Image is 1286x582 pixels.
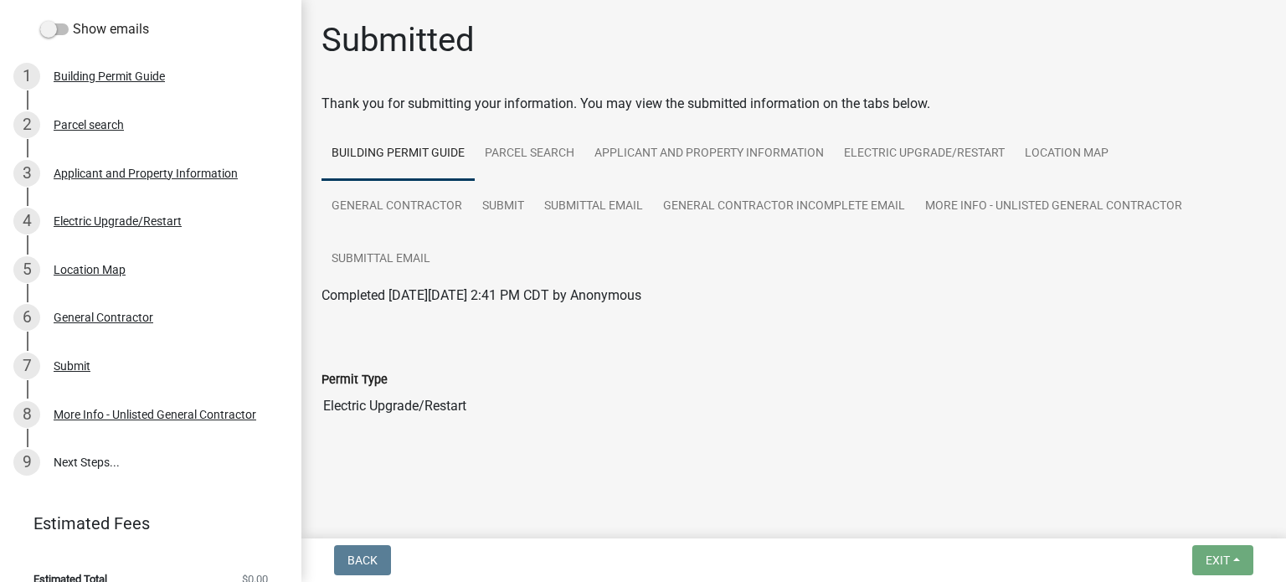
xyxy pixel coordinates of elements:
div: 6 [13,304,40,331]
a: General Contractor Incomplete Email [653,180,915,234]
a: Parcel search [475,127,584,181]
a: Electric Upgrade/Restart [834,127,1015,181]
a: Submittal Email [321,233,440,286]
div: 4 [13,208,40,234]
div: Submit [54,360,90,372]
h1: Submitted [321,20,475,60]
a: Location Map [1015,127,1119,181]
div: 3 [13,160,40,187]
button: Exit [1192,545,1253,575]
span: Exit [1206,554,1230,567]
a: General Contractor [321,180,472,234]
div: 8 [13,401,40,428]
a: Applicant and Property Information [584,127,834,181]
div: More Info - Unlisted General Contractor [54,409,256,420]
a: Building Permit Guide [321,127,475,181]
div: 7 [13,353,40,379]
div: Electric Upgrade/Restart [54,215,182,227]
div: 5 [13,256,40,283]
div: Applicant and Property Information [54,167,238,179]
label: Show emails [40,19,149,39]
div: Location Map [54,264,126,276]
div: 2 [13,111,40,138]
a: More Info - Unlisted General Contractor [915,180,1192,234]
div: Thank you for submitting your information. You may view the submitted information on the tabs below. [321,94,1266,114]
div: General Contractor [54,312,153,323]
div: 9 [13,449,40,476]
span: Back [347,554,378,567]
button: Back [334,545,391,575]
div: 1 [13,63,40,90]
div: Building Permit Guide [54,70,165,82]
a: Submit [472,180,534,234]
label: Permit Type [321,374,388,386]
div: Parcel search [54,119,124,131]
span: Completed [DATE][DATE] 2:41 PM CDT by Anonymous [321,287,641,303]
a: Estimated Fees [13,507,275,540]
a: Submittal Email [534,180,653,234]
